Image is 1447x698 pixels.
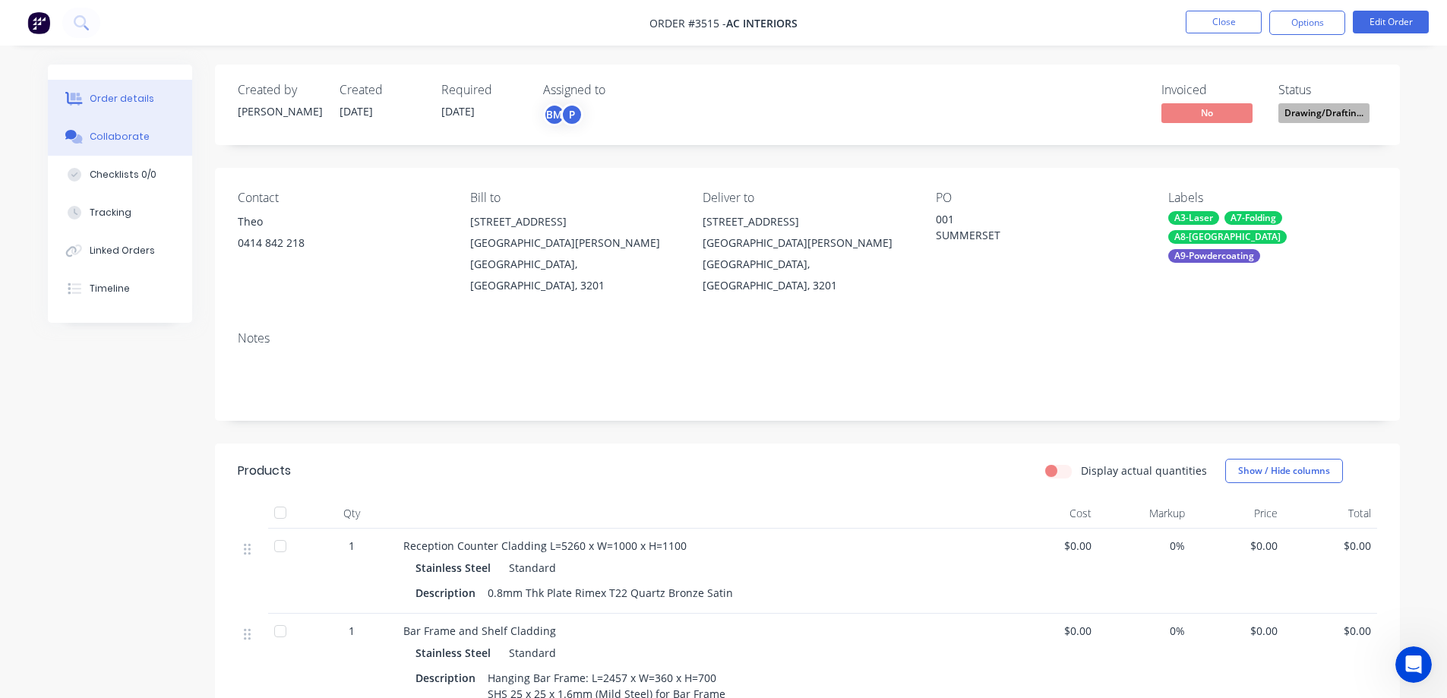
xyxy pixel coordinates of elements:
[27,11,50,34] img: Factory
[1284,498,1377,529] div: Total
[1290,623,1371,639] span: $0.00
[90,168,156,182] div: Checklists 0/0
[90,130,150,144] div: Collaborate
[470,232,678,296] div: [GEOGRAPHIC_DATA][PERSON_NAME][GEOGRAPHIC_DATA], [GEOGRAPHIC_DATA], 3201
[238,462,291,480] div: Products
[238,211,446,260] div: Theo0414 842 218
[1168,211,1219,225] div: A3-Laser
[415,642,497,664] div: Stainless Steel
[90,244,155,257] div: Linked Orders
[1186,11,1262,33] button: Close
[1081,463,1207,478] label: Display actual quantities
[415,557,497,579] div: Stainless Steel
[238,191,446,205] div: Contact
[503,642,556,664] div: Standard
[238,103,321,119] div: [PERSON_NAME]
[543,103,566,126] div: BM
[48,118,192,156] button: Collaborate
[1168,230,1287,244] div: A8-[GEOGRAPHIC_DATA]
[1104,623,1185,639] span: 0%
[1225,459,1343,483] button: Show / Hide columns
[403,539,687,553] span: Reception Counter Cladding L=5260 x W=1000 x H=1100
[238,331,1377,346] div: Notes
[1197,538,1278,554] span: $0.00
[1011,623,1092,639] span: $0.00
[1168,249,1260,263] div: A9-Powdercoating
[306,498,397,529] div: Qty
[90,282,130,295] div: Timeline
[238,83,321,97] div: Created by
[238,232,446,254] div: 0414 842 218
[48,80,192,118] button: Order details
[726,16,798,30] span: AC Interiors
[415,582,482,604] div: Description
[503,557,556,579] div: Standard
[1005,498,1098,529] div: Cost
[441,104,475,118] span: [DATE]
[1395,646,1432,683] iframe: Intercom live chat
[543,103,583,126] button: BMP
[1278,83,1377,97] div: Status
[470,191,678,205] div: Bill to
[48,270,192,308] button: Timeline
[1161,103,1253,122] span: No
[340,104,373,118] span: [DATE]
[936,211,1126,243] div: 001 SUMMERSET
[48,232,192,270] button: Linked Orders
[1011,538,1092,554] span: $0.00
[340,83,423,97] div: Created
[48,194,192,232] button: Tracking
[48,156,192,194] button: Checklists 0/0
[1353,11,1429,33] button: Edit Order
[1269,11,1345,35] button: Options
[703,211,911,232] div: [STREET_ADDRESS]
[936,191,1144,205] div: PO
[1224,211,1282,225] div: A7-Folding
[238,211,446,232] div: Theo
[415,667,482,689] div: Description
[561,103,583,126] div: P
[703,232,911,296] div: [GEOGRAPHIC_DATA][PERSON_NAME][GEOGRAPHIC_DATA], [GEOGRAPHIC_DATA], 3201
[703,211,911,296] div: [STREET_ADDRESS][GEOGRAPHIC_DATA][PERSON_NAME][GEOGRAPHIC_DATA], [GEOGRAPHIC_DATA], 3201
[1191,498,1284,529] div: Price
[349,538,355,554] span: 1
[1168,191,1376,205] div: Labels
[703,191,911,205] div: Deliver to
[482,582,739,604] div: 0.8mm Thk Plate Rimex T22 Quartz Bronze Satin
[1098,498,1191,529] div: Markup
[470,211,678,232] div: [STREET_ADDRESS]
[1197,623,1278,639] span: $0.00
[470,211,678,296] div: [STREET_ADDRESS][GEOGRAPHIC_DATA][PERSON_NAME][GEOGRAPHIC_DATA], [GEOGRAPHIC_DATA], 3201
[1104,538,1185,554] span: 0%
[441,83,525,97] div: Required
[1290,538,1371,554] span: $0.00
[649,16,726,30] span: Order #3515 -
[90,206,131,220] div: Tracking
[1278,103,1370,122] span: Drawing/Draftin...
[1161,83,1260,97] div: Invoiced
[1278,103,1370,126] button: Drawing/Draftin...
[90,92,154,106] div: Order details
[403,624,556,638] span: Bar Frame and Shelf Cladding
[543,83,695,97] div: Assigned to
[349,623,355,639] span: 1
